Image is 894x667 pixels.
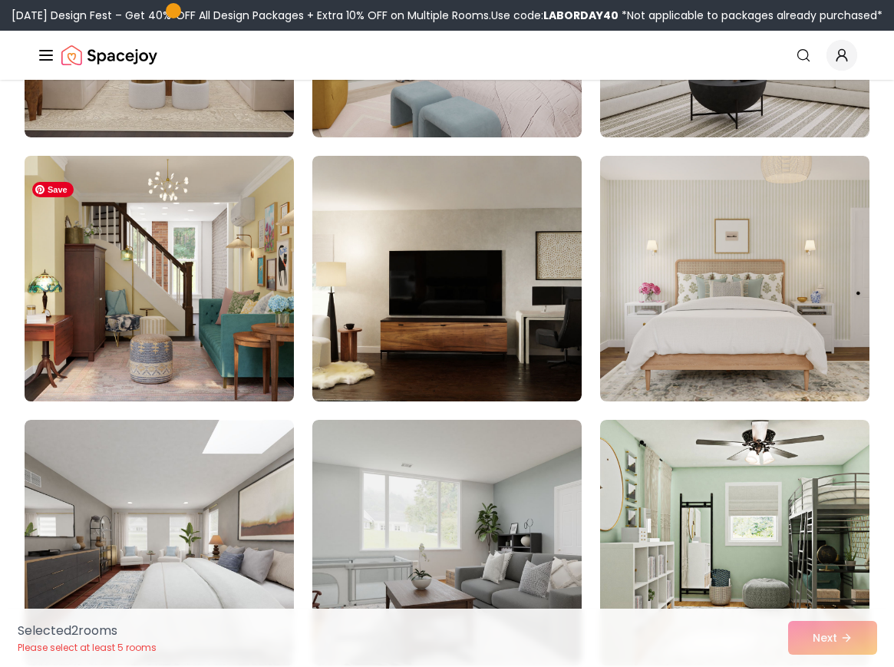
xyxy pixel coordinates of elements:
[600,420,869,665] img: Room room-54
[61,40,157,71] a: Spacejoy
[61,40,157,71] img: Spacejoy Logo
[18,642,157,654] p: Please select at least 5 rooms
[18,150,301,408] img: Room room-49
[12,8,882,23] div: [DATE] Design Fest – Get 40% OFF All Design Packages + Extra 10% OFF on Multiple Rooms.
[32,182,74,197] span: Save
[37,31,857,80] nav: Global
[619,8,882,23] span: *Not applicable to packages already purchased*
[543,8,619,23] b: LABORDAY40
[312,420,582,665] img: Room room-53
[25,420,294,665] img: Room room-52
[312,156,582,401] img: Room room-50
[600,156,869,401] img: Room room-51
[491,8,619,23] span: Use code:
[18,622,157,640] p: Selected 2 room s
